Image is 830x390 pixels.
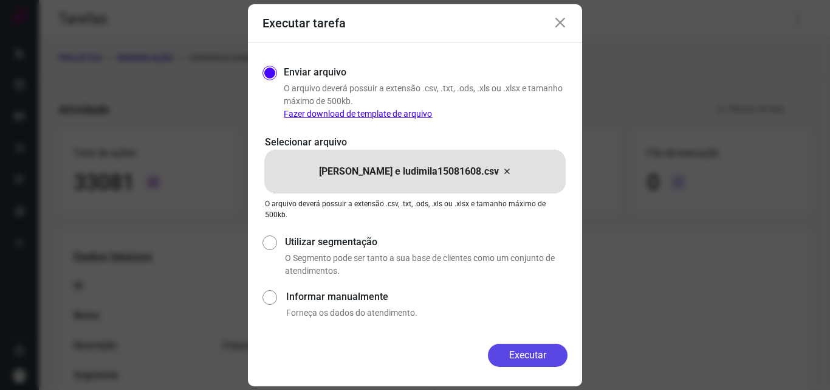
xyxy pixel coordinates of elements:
[284,65,346,80] label: Enviar arquivo
[284,109,432,119] a: Fazer download de template de arquivo
[285,252,568,277] p: O Segmento pode ser tanto a sua base de clientes como um conjunto de atendimentos.
[284,82,568,120] p: O arquivo deverá possuir a extensão .csv, .txt, .ods, .xls ou .xlsx e tamanho máximo de 500kb.
[319,164,499,179] p: [PERSON_NAME] e ludimila15081608.csv
[286,307,568,319] p: Forneça os dados do atendimento.
[262,16,346,30] h3: Executar tarefa
[488,344,568,367] button: Executar
[286,290,568,304] label: Informar manualmente
[285,235,568,249] label: Utilizar segmentação
[265,198,565,220] p: O arquivo deverá possuir a extensão .csv, .txt, .ods, .xls ou .xlsx e tamanho máximo de 500kb.
[265,135,565,150] p: Selecionar arquivo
